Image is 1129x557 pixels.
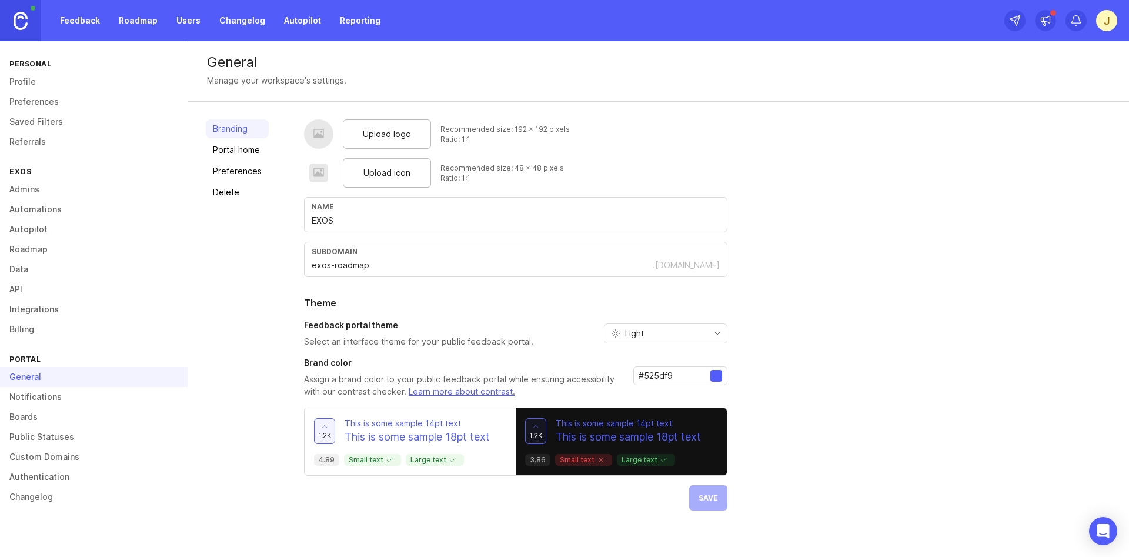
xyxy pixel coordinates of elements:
a: Delete [206,183,269,202]
p: Small text [560,455,607,465]
span: Upload icon [363,166,410,179]
svg: prefix icon Sun [611,329,620,338]
a: Autopilot [277,10,328,31]
div: Recommended size: 48 x 48 pixels [440,163,564,173]
a: Learn more about contrast. [409,386,515,396]
a: Users [169,10,208,31]
div: Recommended size: 192 x 192 pixels [440,124,570,134]
h3: Feedback portal theme [304,319,533,331]
p: This is some sample 18pt text [345,429,490,445]
a: Branding [206,119,269,138]
div: Ratio: 1:1 [440,173,564,183]
span: 1.2k [318,431,332,441]
h3: Brand color [304,357,624,369]
div: Open Intercom Messenger [1089,517,1117,545]
p: Select an interface theme for your public feedback portal. [304,336,533,348]
span: Upload logo [363,128,411,141]
a: Portal home [206,141,269,159]
p: This is some sample 14pt text [556,418,701,429]
h2: Theme [304,296,727,310]
p: Small text [349,455,396,465]
p: 4.89 [319,455,335,465]
div: subdomain [312,247,720,256]
img: Canny Home [14,12,28,30]
span: Light [625,327,644,340]
a: Reporting [333,10,388,31]
a: Changelog [212,10,272,31]
button: 1.2k [525,418,546,444]
div: General [207,55,1110,69]
div: .[DOMAIN_NAME] [653,259,720,271]
p: Large text [410,455,459,465]
a: Feedback [53,10,107,31]
p: Assign a brand color to your public feedback portal while ensuring accessibility with our contras... [304,373,624,398]
a: Preferences [206,162,269,181]
button: J [1096,10,1117,31]
a: Roadmap [112,10,165,31]
div: Name [312,202,720,211]
svg: toggle icon [708,329,727,338]
div: Manage your workspace's settings. [207,74,346,87]
span: 1.2k [529,431,543,441]
button: 1.2k [314,418,335,444]
p: This is some sample 18pt text [556,429,701,445]
p: 3.86 [530,455,546,465]
p: Large text [622,455,670,465]
input: Subdomain [312,259,653,272]
div: Ratio: 1:1 [440,134,570,144]
div: toggle menu [604,323,727,343]
p: This is some sample 14pt text [345,418,490,429]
